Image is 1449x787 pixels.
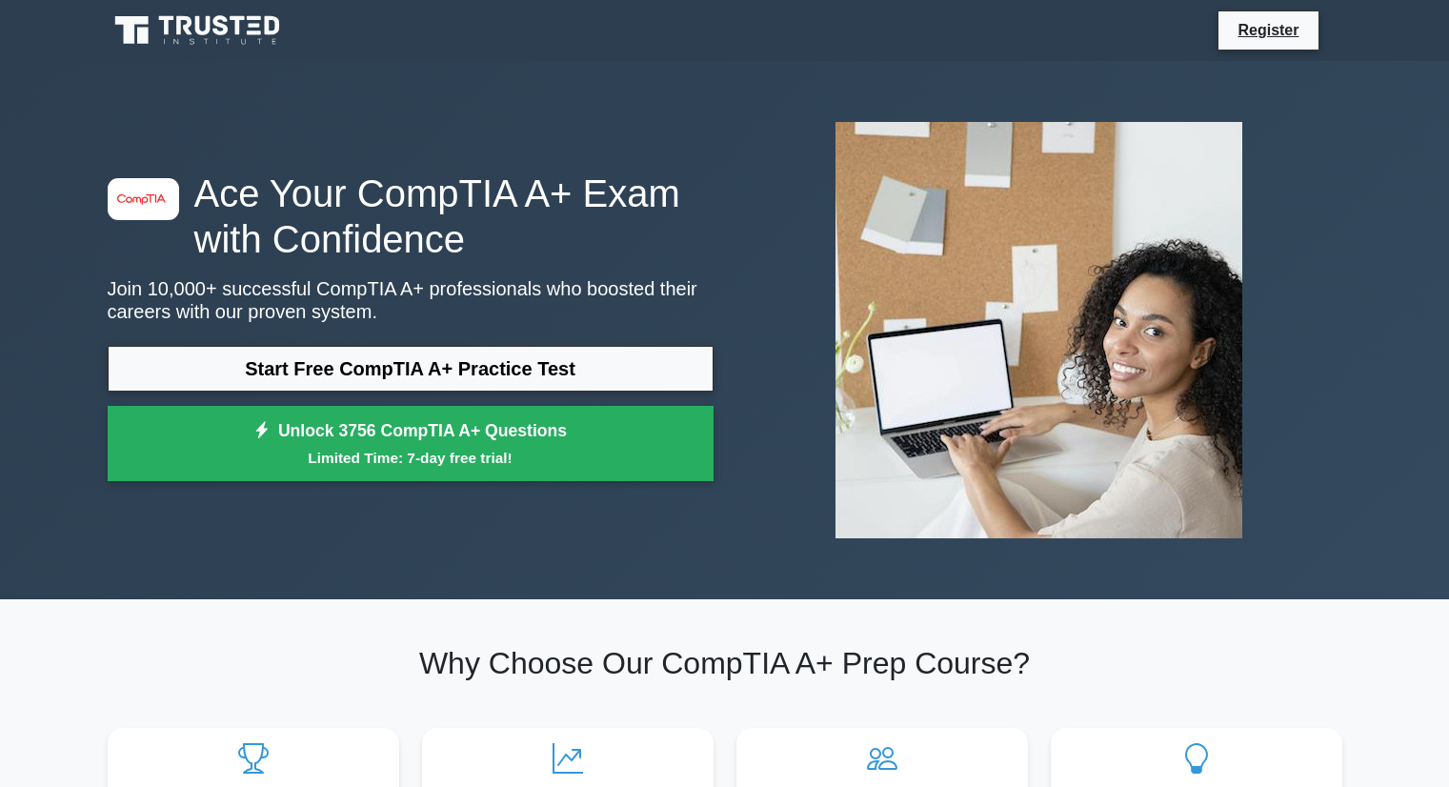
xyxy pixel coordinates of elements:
a: Unlock 3756 CompTIA A+ QuestionsLimited Time: 7-day free trial! [108,406,714,482]
a: Start Free CompTIA A+ Practice Test [108,346,714,392]
h1: Ace Your CompTIA A+ Exam with Confidence [108,171,714,262]
p: Join 10,000+ successful CompTIA A+ professionals who boosted their careers with our proven system. [108,277,714,323]
h2: Why Choose Our CompTIA A+ Prep Course? [108,645,1342,681]
small: Limited Time: 7-day free trial! [131,447,690,469]
a: Register [1226,18,1310,42]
